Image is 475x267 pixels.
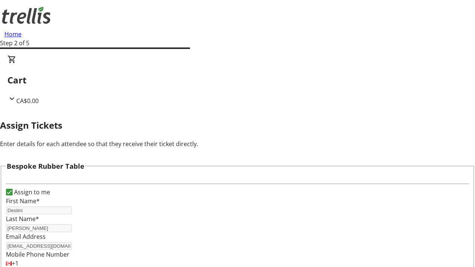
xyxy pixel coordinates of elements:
[16,97,39,105] span: CA$0.00
[6,250,69,258] label: Mobile Phone Number
[13,188,50,197] label: Assign to me
[6,215,39,223] label: Last Name*
[7,73,468,87] h2: Cart
[6,233,46,241] label: Email Address
[7,161,84,171] h3: Bespoke Rubber Table
[6,197,40,205] label: First Name*
[7,55,468,105] div: CartCA$0.00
